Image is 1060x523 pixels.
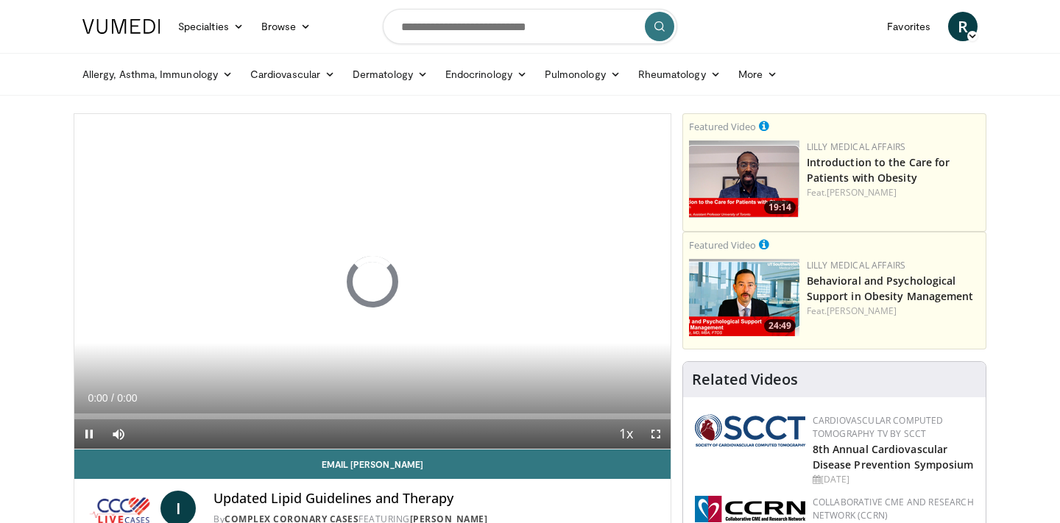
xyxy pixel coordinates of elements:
[827,186,897,199] a: [PERSON_NAME]
[641,419,671,449] button: Fullscreen
[82,19,160,34] img: VuMedi Logo
[689,140,799,218] a: 19:14
[689,259,799,336] img: ba3304f6-7838-4e41-9c0f-2e31ebde6754.png.150x105_q85_crop-smart_upscale.png
[807,274,974,303] a: Behavioral and Psychological Support in Obesity Management
[117,392,137,404] span: 0:00
[74,449,671,479] a: Email [PERSON_NAME]
[807,186,980,199] div: Feat.
[813,473,974,486] div: [DATE]
[74,419,104,449] button: Pause
[88,392,107,404] span: 0:00
[74,60,241,89] a: Allergy, Asthma, Immunology
[813,442,974,472] a: 8th Annual Cardiovascular Disease Prevention Symposium
[689,238,756,252] small: Featured Video
[74,114,671,449] video-js: Video Player
[695,496,805,522] img: a04ee3ba-8487-4636-b0fb-5e8d268f3737.png.150x105_q85_autocrop_double_scale_upscale_version-0.2.png
[111,392,114,404] span: /
[383,9,677,44] input: Search topics, interventions
[612,419,641,449] button: Playback Rate
[729,60,786,89] a: More
[213,491,658,507] h4: Updated Lipid Guidelines and Therapy
[764,319,796,332] span: 24:49
[692,371,798,388] h4: Related Videos
[813,496,974,522] a: Collaborative CME and Research Network (CCRN)
[74,413,671,419] div: Progress Bar
[629,60,729,89] a: Rheumatology
[807,155,950,185] a: Introduction to the Care for Patients with Obesity
[695,414,805,446] img: 51a70120-4f25-49cc-93a4-67582377e75f.png.150x105_q85_autocrop_double_scale_upscale_version-0.2.png
[169,12,252,41] a: Specialties
[827,305,897,317] a: [PERSON_NAME]
[689,140,799,218] img: acc2e291-ced4-4dd5-b17b-d06994da28f3.png.150x105_q85_crop-smart_upscale.png
[252,12,320,41] a: Browse
[536,60,629,89] a: Pulmonology
[241,60,344,89] a: Cardiovascular
[437,60,536,89] a: Endocrinology
[104,419,133,449] button: Mute
[807,259,906,271] a: Lilly Medical Affairs
[764,201,796,214] span: 19:14
[807,140,906,153] a: Lilly Medical Affairs
[689,120,756,133] small: Featured Video
[813,414,944,440] a: Cardiovascular Computed Tomography TV by SCCT
[878,12,939,41] a: Favorites
[344,60,437,89] a: Dermatology
[807,305,980,318] div: Feat.
[689,259,799,336] a: 24:49
[948,12,978,41] a: R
